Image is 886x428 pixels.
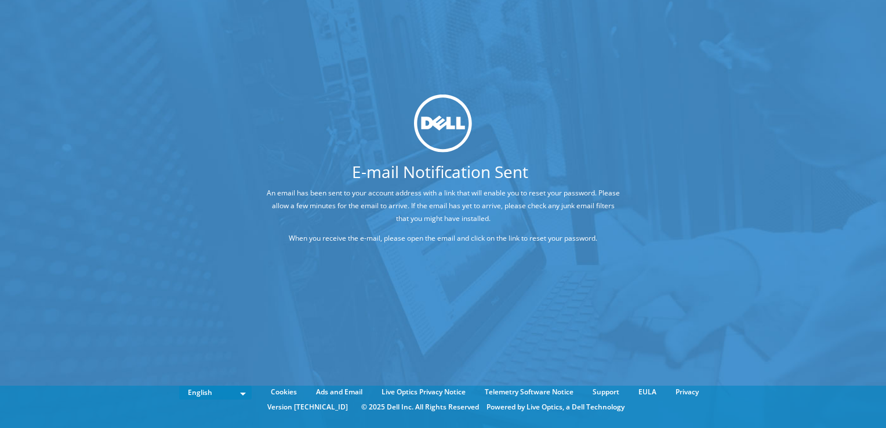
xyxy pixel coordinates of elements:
[307,386,371,398] a: Ads and Email
[265,232,621,245] p: When you receive the e-mail, please open the email and click on the link to reset your password.
[584,386,628,398] a: Support
[486,401,624,414] li: Powered by Live Optics, a Dell Technology
[355,401,485,414] li: © 2025 Dell Inc. All Rights Reserved
[262,386,306,398] a: Cookies
[476,386,582,398] a: Telemetry Software Notice
[373,386,474,398] a: Live Optics Privacy Notice
[630,386,665,398] a: EULA
[221,164,659,180] h1: E-mail Notification Sent
[414,95,472,153] img: dell_svg_logo.svg
[667,386,707,398] a: Privacy
[265,187,621,225] p: An email has been sent to your account address with a link that will enable you to reset your pas...
[262,401,354,414] li: Version [TECHNICAL_ID]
